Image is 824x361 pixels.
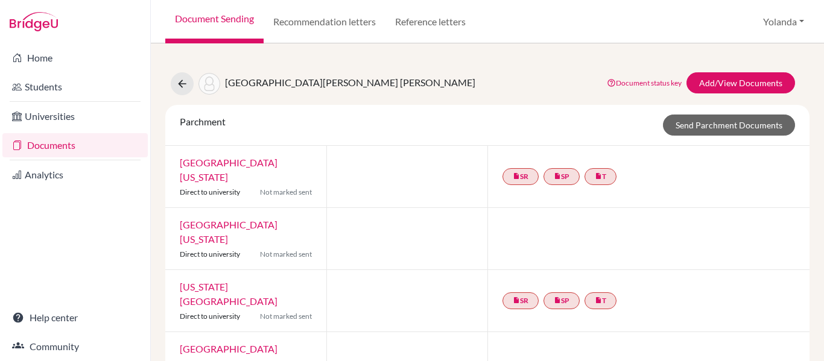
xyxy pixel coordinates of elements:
a: [GEOGRAPHIC_DATA][US_STATE] [180,219,277,245]
a: Home [2,46,148,70]
img: Bridge-U [10,12,58,31]
span: Not marked sent [260,249,312,260]
a: Community [2,334,148,359]
a: Universities [2,104,148,128]
span: Direct to university [180,187,240,196]
a: insert_drive_fileT [585,168,616,185]
span: [GEOGRAPHIC_DATA][PERSON_NAME] [PERSON_NAME] [225,77,475,88]
a: insert_drive_fileSP [544,168,580,185]
span: Parchment [180,116,226,127]
i: insert_drive_file [554,172,561,180]
a: Students [2,75,148,99]
a: [GEOGRAPHIC_DATA][US_STATE] [180,157,277,183]
i: insert_drive_file [595,172,602,180]
button: Yolanda [758,10,810,33]
a: insert_drive_fileT [585,292,616,309]
a: Help center [2,306,148,330]
i: insert_drive_file [595,297,602,304]
span: Direct to university [180,312,240,321]
i: insert_drive_file [513,297,520,304]
i: insert_drive_file [554,297,561,304]
a: [GEOGRAPHIC_DATA] [180,343,277,354]
a: Send Parchment Documents [663,115,795,136]
span: Not marked sent [260,311,312,322]
a: insert_drive_fileSP [544,292,580,309]
span: Direct to university [180,250,240,259]
a: Documents [2,133,148,157]
a: [US_STATE][GEOGRAPHIC_DATA] [180,281,277,307]
a: Document status key [607,78,682,87]
span: Not marked sent [260,187,312,198]
a: Analytics [2,163,148,187]
i: insert_drive_file [513,172,520,180]
a: insert_drive_fileSR [502,168,539,185]
a: insert_drive_fileSR [502,292,539,309]
a: Add/View Documents [686,72,795,93]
